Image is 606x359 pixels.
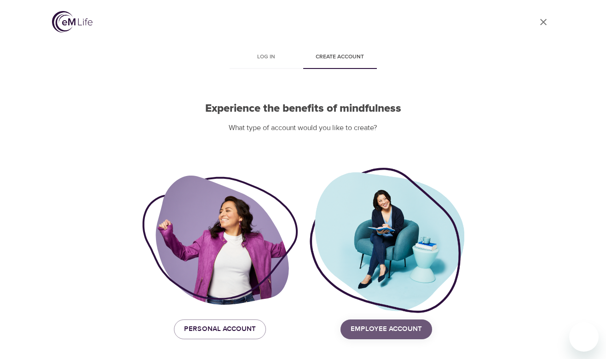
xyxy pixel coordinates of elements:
[309,52,371,62] span: Create account
[532,11,554,33] a: close
[184,323,256,335] span: Personal Account
[142,123,464,133] p: What type of account would you like to create?
[52,11,92,33] img: logo
[351,323,422,335] span: Employee Account
[569,322,599,352] iframe: Button to launch messaging window
[174,319,266,339] button: Personal Account
[235,52,298,62] span: Log in
[341,319,432,339] button: Employee Account
[142,102,464,115] h2: Experience the benefits of mindfulness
